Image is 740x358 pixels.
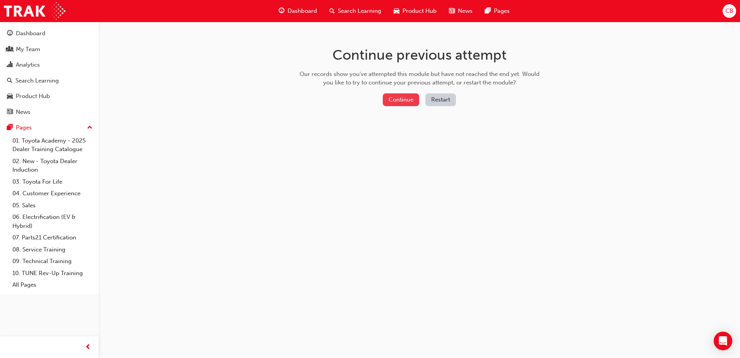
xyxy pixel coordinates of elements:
[16,29,45,38] div: Dashboard
[16,123,32,132] div: Pages
[9,200,96,212] a: 05. Sales
[297,70,542,87] div: Our records show you've attempted this module but have not reached the end yet. Would you like to...
[3,42,96,57] a: My Team
[3,74,96,88] a: Search Learning
[7,30,13,37] span: guage-icon
[85,343,91,352] span: prev-icon
[16,60,40,69] div: Analytics
[714,332,732,350] div: Open Intercom Messenger
[394,6,399,16] span: car-icon
[425,93,456,106] button: Restart
[9,211,96,232] a: 06. Electrification (EV & Hybrid)
[9,155,96,176] a: 02. New - Toyota Dealer Induction
[387,3,443,19] a: car-iconProduct Hub
[9,188,96,200] a: 04. Customer Experience
[4,2,65,20] img: Trak
[3,120,96,135] button: Pages
[87,123,92,133] span: up-icon
[338,7,381,15] span: Search Learning
[449,6,455,16] span: news-icon
[479,3,516,19] a: pages-iconPages
[485,6,491,16] span: pages-icon
[7,62,13,69] span: chart-icon
[7,46,13,53] span: people-icon
[323,3,387,19] a: search-iconSearch Learning
[279,6,284,16] span: guage-icon
[494,7,510,15] span: Pages
[9,232,96,244] a: 07. Parts21 Certification
[7,124,13,131] span: pages-icon
[458,7,473,15] span: News
[9,255,96,267] a: 09. Technical Training
[725,7,733,15] span: CB
[3,58,96,72] a: Analytics
[297,46,542,64] h1: Continue previous attempt
[7,109,13,116] span: news-icon
[3,105,96,119] a: News
[9,244,96,256] a: 08. Service Training
[403,7,437,15] span: Product Hub
[723,4,736,18] button: CB
[16,92,50,101] div: Product Hub
[9,135,96,155] a: 01. Toyota Academy - 2025 Dealer Training Catalogue
[3,25,96,120] button: DashboardMy TeamAnalyticsSearch LearningProduct HubNews
[272,3,323,19] a: guage-iconDashboard
[443,3,479,19] a: news-iconNews
[9,176,96,188] a: 03. Toyota For Life
[7,93,13,100] span: car-icon
[3,89,96,103] a: Product Hub
[9,279,96,291] a: All Pages
[15,76,59,85] div: Search Learning
[7,77,12,84] span: search-icon
[9,267,96,279] a: 10. TUNE Rev-Up Training
[16,108,31,117] div: News
[383,93,419,106] button: Continue
[3,26,96,41] a: Dashboard
[288,7,317,15] span: Dashboard
[16,45,40,54] div: My Team
[329,6,335,16] span: search-icon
